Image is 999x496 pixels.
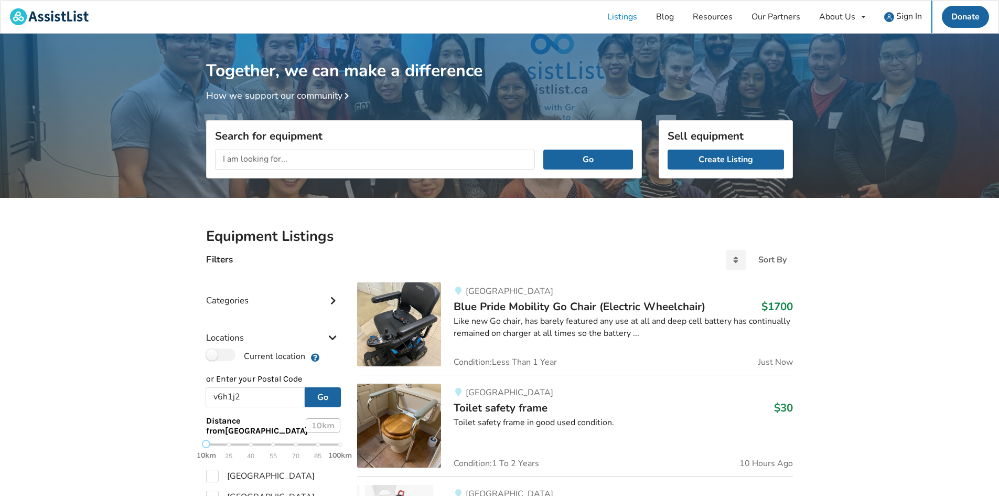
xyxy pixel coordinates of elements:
[454,417,793,429] div: Toilet safety frame in good used condition.
[197,451,216,460] strong: 10km
[206,227,793,246] h2: Equipment Listings
[761,300,793,313] h3: $1700
[454,400,547,415] span: Toilet safety frame
[305,387,341,407] button: Go
[668,129,784,143] h3: Sell equipment
[292,450,299,462] span: 70
[758,358,793,366] span: Just Now
[206,89,353,102] a: How we support our community
[875,1,931,33] a: user icon Sign In
[206,470,315,482] label: [GEOGRAPHIC_DATA]
[942,6,989,28] a: Donate
[270,450,277,462] span: 55
[328,451,352,460] strong: 100km
[454,358,557,366] span: Condition: Less Than 1 Year
[819,13,855,21] div: About Us
[454,459,539,468] span: Condition: 1 To 2 Years
[739,459,793,468] span: 10 Hours Ago
[206,34,793,81] h1: Together, we can make a difference
[742,1,810,33] a: Our Partners
[10,8,89,25] img: assistlist-logo
[357,384,441,468] img: bathroom safety-toilet safety frame
[647,1,683,33] a: Blog
[683,1,742,33] a: Resources
[466,286,553,297] span: [GEOGRAPHIC_DATA]
[206,373,340,385] p: or Enter your Postal Code
[215,129,633,143] h3: Search for equipment
[884,12,894,22] img: user icon
[206,416,308,436] span: Distance from [GEOGRAPHIC_DATA]
[206,311,340,349] div: Locations
[247,450,254,462] span: 40
[215,150,535,170] input: I am looking for...
[543,150,633,170] button: Go
[896,10,922,22] span: Sign In
[225,450,232,462] span: 25
[314,450,321,462] span: 85
[466,387,553,398] span: [GEOGRAPHIC_DATA]
[668,150,784,170] a: Create Listing
[598,1,647,33] a: Listings
[357,375,793,476] a: bathroom safety-toilet safety frame[GEOGRAPHIC_DATA]Toilet safety frame$30Toilet safety frame in ...
[774,401,793,415] h3: $30
[357,282,441,366] img: mobility-blue pride mobility go chair (electric wheelchair)
[206,387,305,407] input: Post Code
[306,418,340,432] div: 10 km
[206,254,233,266] h4: Filters
[454,299,705,314] span: Blue Pride Mobility Go Chair (Electric Wheelchair)
[454,315,793,340] div: Like new Go chair, has barely featured any use at all and deep cell battery has continually remai...
[357,282,793,375] a: mobility-blue pride mobility go chair (electric wheelchair)[GEOGRAPHIC_DATA]Blue Pride Mobility G...
[206,274,340,311] div: Categories
[758,256,787,264] div: Sort By
[206,349,305,362] label: Current location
